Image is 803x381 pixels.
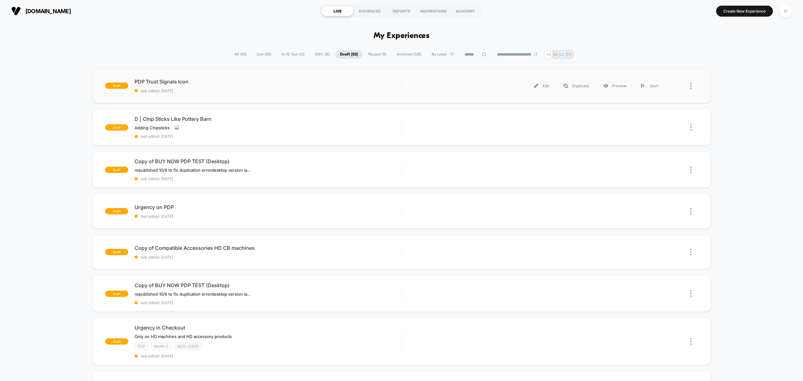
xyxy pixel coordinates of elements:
[641,84,644,88] img: menu
[564,84,568,88] img: menu
[135,125,170,130] span: Adding Chipsticks
[778,5,794,18] button: D
[135,134,401,139] span: last edited: [DATE]
[135,214,401,219] span: last edited: [DATE]
[252,50,276,59] span: Live ( 20 )
[374,31,430,40] h1: My Experiences
[174,343,202,350] span: New Users
[135,292,251,297] span: republished 10/6 to fix duplication errordesktop version launched 8.29 - republished on 9/2 to en...
[105,124,128,131] span: draft
[105,208,128,214] span: draft
[135,89,401,93] span: last edited: [DATE]
[322,6,354,16] div: LIVE
[779,5,792,17] div: D
[151,343,171,350] span: Mobile
[135,354,401,358] span: last edited: [DATE]
[135,282,401,288] span: Copy of BUY NOW PDP TEST (Desktop)
[417,6,449,16] div: INSPIRATIONS
[135,78,401,85] span: PDP Trust Signals Icon
[135,255,401,260] span: last edited: [DATE]
[560,52,565,57] p: LC
[449,6,481,16] div: ACADEMY
[135,116,401,122] span: D | Chip Sticks Like Pottery Barn
[135,176,401,181] span: last edited: [DATE]
[135,158,401,164] span: Copy of BUY NOW PDP TEST (Desktop)
[690,208,692,215] img: close
[135,168,251,173] span: republished 10/6 to fix duplication errordesktop version launched 8.29 - republished on 9/2 to en...
[527,79,556,93] div: Edit
[9,6,73,16] button: [DOMAIN_NAME]
[335,50,363,59] span: Draft ( 53 )
[553,52,558,57] p: BD
[690,338,692,345] img: close
[690,249,692,255] img: close
[534,52,537,56] img: end
[690,83,692,89] img: close
[11,6,21,16] img: Visually logo
[135,245,401,251] span: Copy of Compatible Accessories HD CB machines
[364,50,391,59] span: Paused ( 8 )
[135,334,232,339] span: Only on HD machines and HD accessory products
[135,204,401,210] span: Urgency on PDP
[544,50,553,59] div: + 9
[310,50,334,59] span: 100% ( 8 )
[25,8,71,14] span: [DOMAIN_NAME]
[135,325,401,331] span: Urgency in Checkout
[105,291,128,297] span: draft
[534,84,538,88] img: menu
[135,343,148,350] span: PDP
[392,50,426,59] span: Archived ( 128 )
[354,6,386,16] div: AUDIENCES
[596,79,634,93] div: Preview
[105,167,128,173] span: draft
[690,166,692,173] img: close
[230,50,251,59] span: All ( 81 )
[105,83,128,89] span: draft
[386,6,417,16] div: REPORTS
[634,79,666,93] div: Start
[432,52,447,57] span: By Label
[105,249,128,255] span: draft
[277,50,309,59] span: A/B Test ( 12 )
[556,79,596,93] div: Duplicate
[135,300,401,305] span: last edited: [DATE]
[105,338,128,345] span: draft
[716,6,773,17] button: Create New Experience
[566,52,572,57] p: PK
[690,290,692,297] img: close
[690,124,692,131] img: close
